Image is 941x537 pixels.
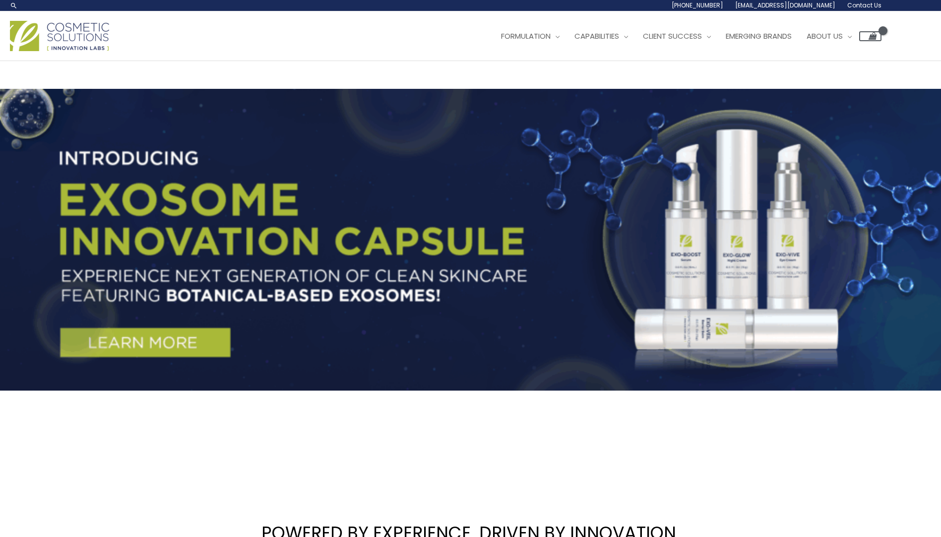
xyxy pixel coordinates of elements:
span: [EMAIL_ADDRESS][DOMAIN_NAME] [735,1,835,9]
span: Contact Us [847,1,881,9]
a: Formulation [494,21,567,51]
a: View Shopping Cart, empty [859,31,881,41]
a: Client Success [635,21,718,51]
span: Capabilities [574,31,619,41]
nav: Site Navigation [486,21,881,51]
span: About Us [807,31,843,41]
a: Emerging Brands [718,21,799,51]
a: Search icon link [10,1,18,9]
span: Formulation [501,31,551,41]
span: Emerging Brands [726,31,792,41]
span: Client Success [643,31,702,41]
img: Cosmetic Solutions Logo [10,21,109,51]
a: About Us [799,21,859,51]
a: Capabilities [567,21,635,51]
span: [PHONE_NUMBER] [672,1,723,9]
